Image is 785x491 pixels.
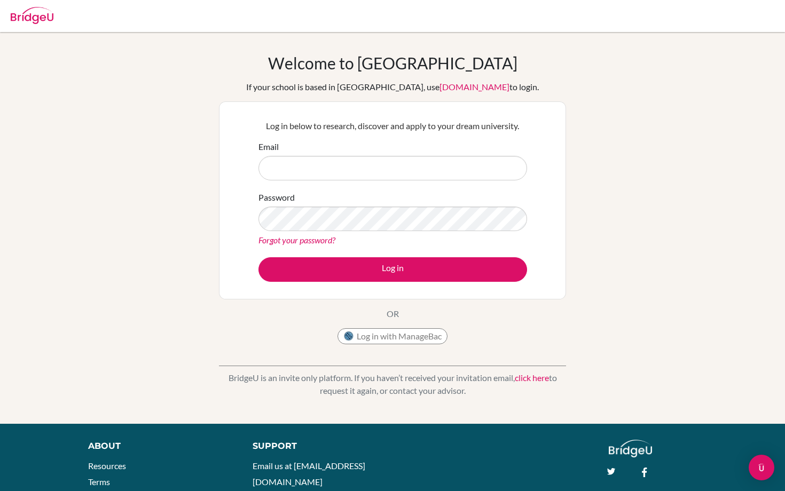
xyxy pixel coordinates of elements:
[219,371,566,397] p: BridgeU is an invite only platform. If you haven’t received your invitation email, to request it ...
[253,461,365,487] a: Email us at [EMAIL_ADDRESS][DOMAIN_NAME]
[258,257,527,282] button: Log in
[246,81,539,93] div: If your school is based in [GEOGRAPHIC_DATA], use to login.
[88,440,229,453] div: About
[11,7,53,24] img: Bridge-U
[439,82,509,92] a: [DOMAIN_NAME]
[88,477,110,487] a: Terms
[253,440,382,453] div: Support
[515,373,549,383] a: click here
[258,140,279,153] label: Email
[609,440,652,457] img: logo_white@2x-f4f0deed5e89b7ecb1c2cc34c3e3d731f90f0f143d5ea2071677605dd97b5244.png
[88,461,126,471] a: Resources
[387,307,399,320] p: OR
[337,328,448,344] button: Log in with ManageBac
[268,53,517,73] h1: Welcome to [GEOGRAPHIC_DATA]
[258,235,335,245] a: Forgot your password?
[258,120,527,132] p: Log in below to research, discover and apply to your dream university.
[749,455,774,480] div: Open Intercom Messenger
[258,191,295,204] label: Password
